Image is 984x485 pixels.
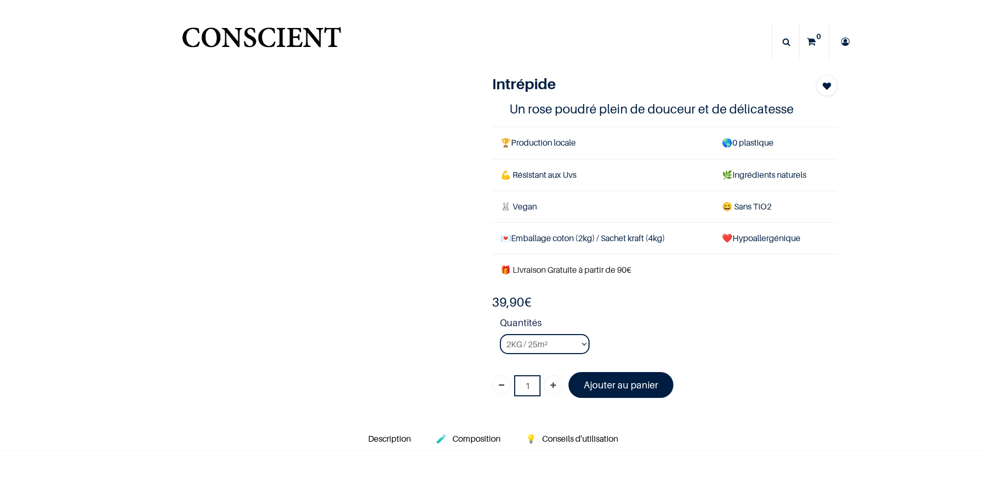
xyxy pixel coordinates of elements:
[492,75,786,93] h1: Intrépide
[500,169,576,180] span: 💪 Résistant aux Uvs
[568,372,673,398] a: Ajouter au panier
[722,169,732,180] span: 🌿
[500,137,511,148] span: 🏆
[500,233,511,243] span: 💌
[436,433,447,444] span: 🧪
[713,191,837,222] td: ans TiO2
[492,127,713,159] td: Production locale
[492,222,713,254] td: Emballage coton (2kg) / Sachet kraft (4kg)
[816,75,837,96] button: Add to wishlist
[544,375,563,394] a: Ajouter
[509,101,821,117] h4: Un rose poudré plein de douceur et de délicatesse
[500,264,631,275] font: 🎁 Livraison Gratuite à partir de 90€
[492,294,524,310] span: 39,90
[799,23,829,60] a: 0
[492,375,511,394] a: Supprimer
[492,294,532,310] b: €
[180,21,343,63] a: Logo of Conscient
[368,433,411,444] span: Description
[500,316,837,334] strong: Quantités
[713,159,837,191] td: Ingrédients naturels
[542,433,618,444] span: Conseils d'utilisation
[452,433,500,444] span: Composition
[584,379,658,391] font: Ajouter au panier
[722,201,739,212] span: 😄 S
[713,222,837,254] td: ❤️Hypoallergénique
[526,433,536,444] span: 💡
[500,201,537,212] span: 🐰 Vegan
[722,137,732,148] span: 🌎
[180,21,343,63] img: Conscient
[814,31,824,42] sup: 0
[823,80,831,92] span: Add to wishlist
[713,127,837,159] td: 0 plastique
